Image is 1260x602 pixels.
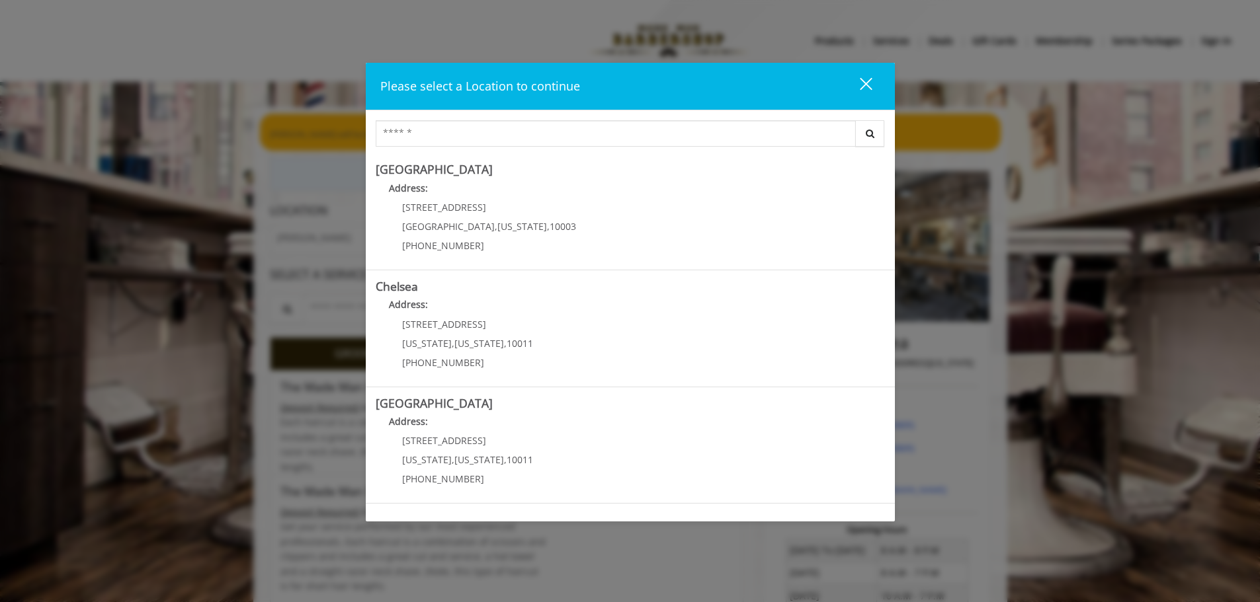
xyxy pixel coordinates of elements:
b: Flatiron [376,511,417,527]
span: , [547,220,550,233]
b: [GEOGRAPHIC_DATA] [376,161,493,177]
span: , [504,337,507,350]
i: Search button [862,129,878,138]
b: [GEOGRAPHIC_DATA] [376,395,493,411]
span: 10011 [507,337,533,350]
b: Chelsea [376,278,418,294]
span: [PHONE_NUMBER] [402,472,484,485]
span: [US_STATE] [497,220,547,233]
span: [US_STATE] [402,337,452,350]
div: Center Select [376,120,885,153]
span: [STREET_ADDRESS] [402,434,486,447]
span: [US_STATE] [402,453,452,466]
b: Address: [389,298,428,311]
button: close dialog [835,73,880,100]
span: Please select a Location to continue [380,78,580,94]
span: , [452,337,454,350]
span: [PHONE_NUMBER] [402,356,484,369]
span: [PHONE_NUMBER] [402,239,484,252]
span: [US_STATE] [454,337,504,350]
div: close dialog [845,77,871,96]
span: [US_STATE] [454,453,504,466]
span: , [504,453,507,466]
span: [GEOGRAPHIC_DATA] [402,220,495,233]
span: 10003 [550,220,576,233]
input: Search Center [376,120,856,147]
span: , [452,453,454,466]
b: Address: [389,182,428,194]
span: , [495,220,497,233]
span: [STREET_ADDRESS] [402,318,486,330]
b: Address: [389,415,428,428]
span: 10011 [507,453,533,466]
span: [STREET_ADDRESS] [402,201,486,213]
